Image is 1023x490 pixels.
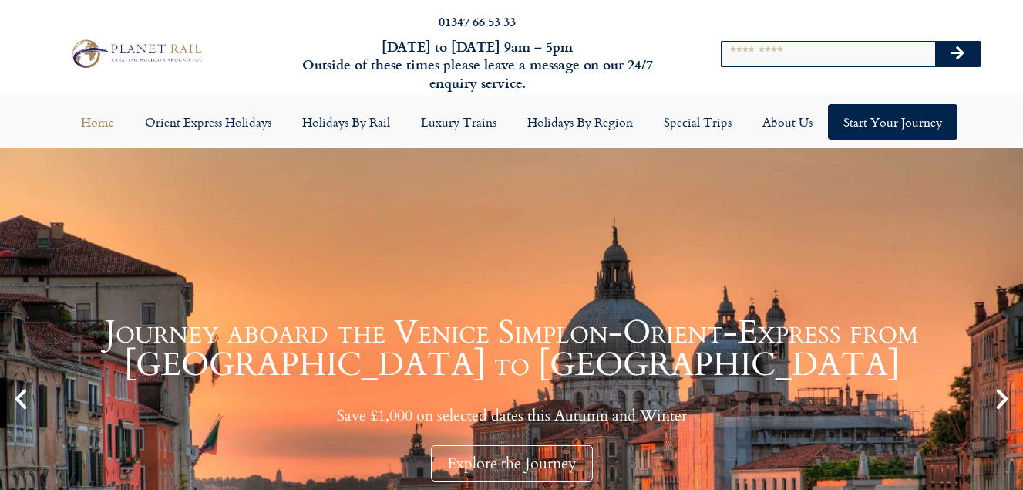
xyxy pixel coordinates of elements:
[439,12,516,30] a: 01347 66 53 33
[828,104,957,140] a: Start your Journey
[747,104,828,140] a: About Us
[405,104,512,140] a: Luxury Trains
[66,36,206,70] img: Planet Rail Train Holidays Logo
[431,445,593,482] div: Explore the Journey
[277,38,678,92] h6: [DATE] to [DATE] 9am – 5pm Outside of these times please leave a message on our 24/7 enquiry serv...
[39,316,984,381] h1: Journey aboard the Venice Simplon-Orient-Express from [GEOGRAPHIC_DATA] to [GEOGRAPHIC_DATA]
[648,104,747,140] a: Special Trips
[39,406,984,425] p: Save £1,000 on selected dates this Autumn and Winter
[287,104,405,140] a: Holidays by Rail
[130,104,287,140] a: Orient Express Holidays
[512,104,648,140] a: Holidays by Region
[66,104,130,140] a: Home
[935,42,980,66] button: Search
[8,386,34,412] div: Previous slide
[8,104,1015,140] nav: Menu
[989,386,1015,412] div: Next slide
